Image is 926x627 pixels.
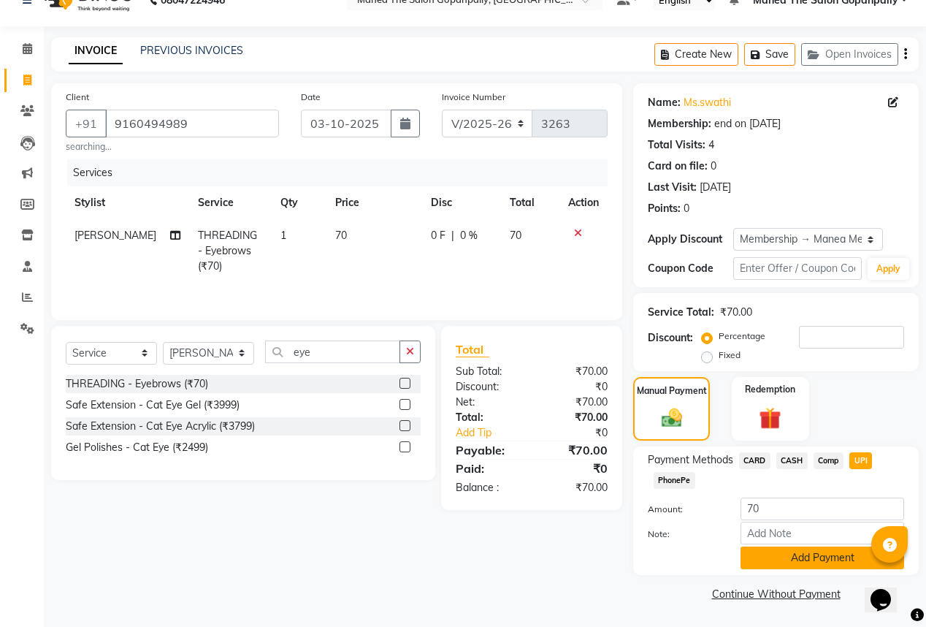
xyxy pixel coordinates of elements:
label: Note: [637,528,730,541]
div: Card on file: [648,159,708,174]
span: Total [456,342,489,357]
div: Paid: [445,460,532,477]
label: Fixed [719,349,741,362]
div: ₹70.00 [532,441,619,459]
button: Open Invoices [801,43,898,66]
div: ₹0 [532,460,619,477]
th: Price [326,186,422,219]
button: Apply [868,258,909,280]
span: 1 [280,229,286,242]
span: CARD [739,452,770,469]
a: PREVIOUS INVOICES [140,44,243,57]
span: 70 [510,229,521,242]
span: Payment Methods [648,452,733,468]
div: Services [67,159,619,186]
div: ₹0 [532,379,619,395]
div: 0 [711,159,716,174]
div: Balance : [445,480,532,495]
label: Invoice Number [442,91,505,104]
span: UPI [849,452,872,469]
div: Safe Extension - Cat Eye Gel (₹3999) [66,398,240,413]
th: Stylist [66,186,189,219]
div: Coupon Code [648,261,733,276]
a: Add Tip [445,425,546,441]
th: Action [559,186,608,219]
div: Total Visits: [648,137,705,153]
input: Enter Offer / Coupon Code [733,257,862,280]
button: Create New [654,43,738,66]
a: Continue Without Payment [636,587,916,602]
div: Apply Discount [648,232,733,247]
div: Safe Extension - Cat Eye Acrylic (₹3799) [66,419,255,434]
th: Total [501,186,559,219]
label: Client [66,91,89,104]
iframe: chat widget [865,569,911,612]
button: +91 [66,110,107,137]
div: Discount: [648,330,693,346]
span: CASH [776,452,808,469]
span: 0 F [431,228,445,243]
button: Save [744,43,795,66]
span: PhonePe [654,472,695,489]
div: THREADING - Eyebrows (₹70) [66,376,208,392]
label: Percentage [719,330,765,343]
div: [DATE] [700,180,731,195]
input: Search or Scan [265,341,400,363]
th: Disc [422,186,501,219]
span: | [451,228,454,243]
span: 0 % [460,228,478,243]
div: Membership: [648,116,711,132]
a: Ms.swathi [684,95,731,110]
input: Add Note [741,522,904,544]
th: Service [189,186,272,219]
div: Net: [445,395,532,410]
span: 70 [335,229,347,242]
span: THREADING - Eyebrows (₹70) [198,229,257,273]
div: 4 [708,137,714,153]
span: [PERSON_NAME] [74,229,156,242]
div: Service Total: [648,305,714,320]
div: Last Visit: [648,180,697,195]
div: Name: [648,95,681,110]
div: Sub Total: [445,364,532,379]
img: _gift.svg [752,405,788,432]
div: Total: [445,410,532,425]
input: Search by Name/Mobile/Email/Code [105,110,279,137]
div: Points: [648,201,681,216]
small: searching... [66,140,279,153]
button: Add Payment [741,547,904,569]
span: Comp [814,452,844,469]
div: 0 [684,201,689,216]
div: Payable: [445,441,532,459]
div: ₹70.00 [720,305,752,320]
div: Discount: [445,379,532,395]
th: Qty [272,186,326,219]
div: ₹70.00 [532,395,619,410]
div: ₹70.00 [532,410,619,425]
img: _cash.svg [655,406,689,430]
div: ₹0 [546,425,619,441]
input: Amount [741,498,904,520]
div: ₹70.00 [532,480,619,495]
label: Redemption [745,383,795,396]
div: ₹70.00 [532,364,619,379]
label: Date [301,91,321,104]
label: Amount: [637,503,730,516]
label: Manual Payment [637,384,707,398]
div: end on [DATE] [714,116,781,132]
a: INVOICE [69,38,123,64]
div: Gel Polishes - Cat Eye (₹2499) [66,440,208,455]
